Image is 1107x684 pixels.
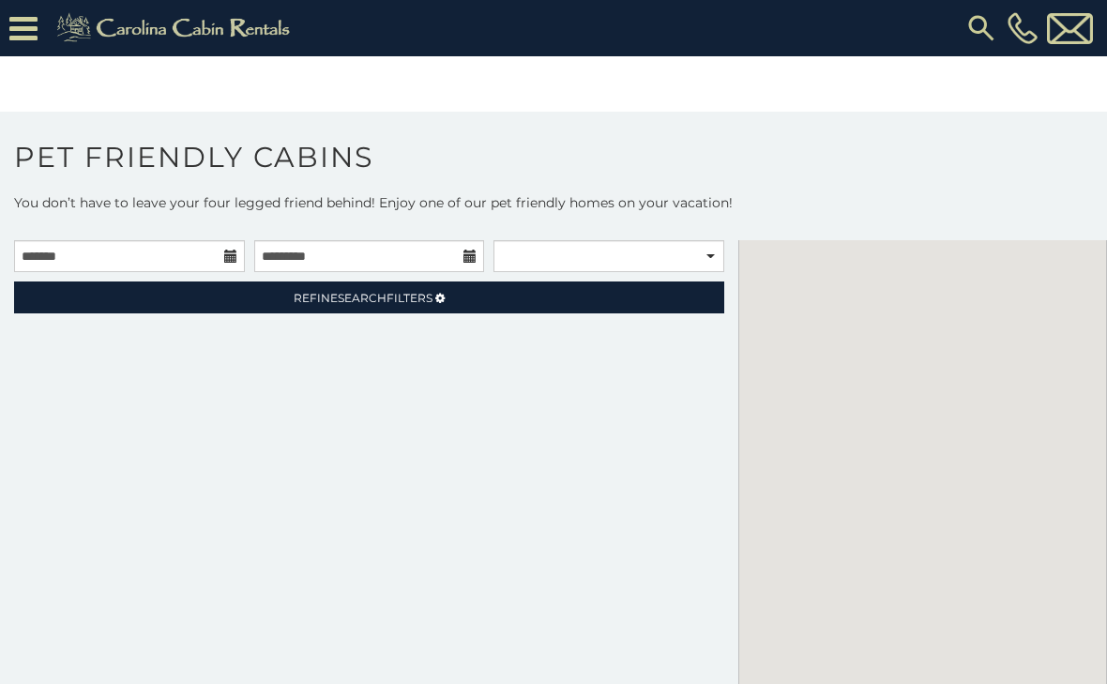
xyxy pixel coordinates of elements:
[1003,12,1042,44] a: [PHONE_NUMBER]
[47,9,306,47] img: Khaki-logo.png
[964,11,998,45] img: search-regular.svg
[14,281,724,313] a: RefineSearchFilters
[294,291,432,305] span: Refine Filters
[338,291,387,305] span: Search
